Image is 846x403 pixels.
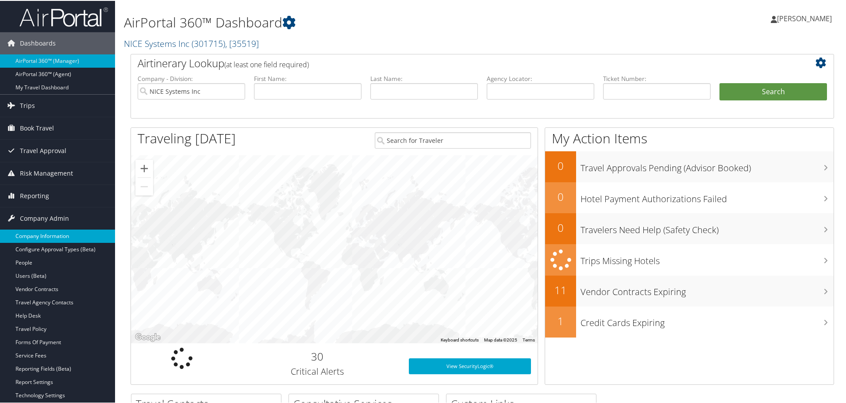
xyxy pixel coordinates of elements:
a: [PERSON_NAME] [771,4,841,31]
span: Travel Approval [20,139,66,161]
label: Last Name: [370,73,478,82]
h1: Traveling [DATE] [138,128,236,147]
span: Dashboards [20,31,56,54]
a: 1Credit Cards Expiring [545,306,834,337]
a: Open this area in Google Maps (opens a new window) [133,331,162,342]
button: Search [719,82,827,100]
span: [PERSON_NAME] [777,13,832,23]
a: Terms (opens in new tab) [523,337,535,342]
label: Ticket Number: [603,73,711,82]
h3: Travel Approvals Pending (Advisor Booked) [581,157,834,173]
img: Google [133,331,162,342]
button: Keyboard shortcuts [441,336,479,342]
h3: Credit Cards Expiring [581,311,834,328]
h2: 0 [545,219,576,234]
img: airportal-logo.png [19,6,108,27]
span: Map data ©2025 [484,337,517,342]
a: 11Vendor Contracts Expiring [545,275,834,306]
h3: Travelers Need Help (Safety Check) [581,219,834,235]
input: Search for Traveler [375,131,531,148]
label: Company - Division: [138,73,245,82]
label: First Name: [254,73,361,82]
a: NICE Systems Inc [124,37,259,49]
a: View SecurityLogic® [409,357,531,373]
label: Agency Locator: [487,73,594,82]
span: ( 301715 ) [192,37,225,49]
h2: 30 [239,348,396,363]
a: 0Travelers Need Help (Safety Check) [545,212,834,243]
h2: 0 [545,157,576,173]
span: Risk Management [20,161,73,184]
span: Book Travel [20,116,54,138]
a: Trips Missing Hotels [545,243,834,275]
h2: 0 [545,188,576,203]
span: , [ 35519 ] [225,37,259,49]
h2: Airtinerary Lookup [138,55,769,70]
h3: Vendor Contracts Expiring [581,280,834,297]
h2: 1 [545,313,576,328]
span: Trips [20,94,35,116]
h3: Critical Alerts [239,365,396,377]
h2: 11 [545,282,576,297]
button: Zoom out [135,177,153,195]
span: Company Admin [20,207,69,229]
a: 0Travel Approvals Pending (Advisor Booked) [545,150,834,181]
span: (at least one field required) [224,59,309,69]
button: Zoom in [135,159,153,177]
span: Reporting [20,184,49,206]
a: 0Hotel Payment Authorizations Failed [545,181,834,212]
h3: Trips Missing Hotels [581,249,834,266]
h3: Hotel Payment Authorizations Failed [581,188,834,204]
h1: My Action Items [545,128,834,147]
h1: AirPortal 360™ Dashboard [124,12,602,31]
